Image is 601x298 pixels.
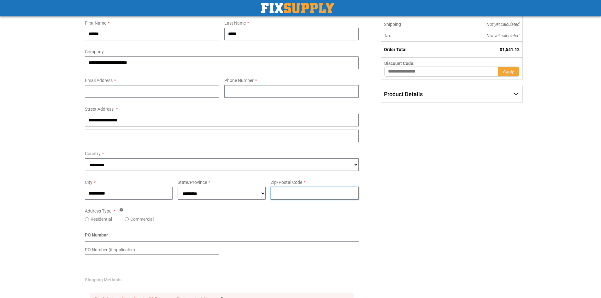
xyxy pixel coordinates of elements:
[85,20,106,26] span: First Name
[381,30,444,42] th: Tax
[486,22,520,27] span: Not yet calculated
[85,49,104,54] span: Company
[500,47,520,52] span: $1,541.12
[384,47,407,52] strong: Order Total
[130,216,154,222] label: Commercial
[384,91,423,97] span: Product Details
[498,67,519,77] button: Apply
[85,107,114,112] span: Street Address
[178,180,207,185] span: State/Province
[384,61,415,66] span: Discount Code:
[85,232,359,242] div: PO Number
[91,216,112,222] label: Residential
[224,20,246,26] span: Last Name
[224,78,254,83] span: Phone Number
[384,22,401,27] span: Shipping
[85,151,101,156] span: Country
[261,3,334,13] a: store logo
[85,180,92,185] span: City
[85,247,135,252] span: PO Number (if applicable)
[85,208,111,213] span: Address Type
[486,33,520,38] span: Not yet calculated
[85,78,113,83] span: Email Address
[261,3,334,13] img: Fix Industrial Supply
[503,69,514,74] span: Apply
[271,180,302,185] span: Zip/Postal Code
